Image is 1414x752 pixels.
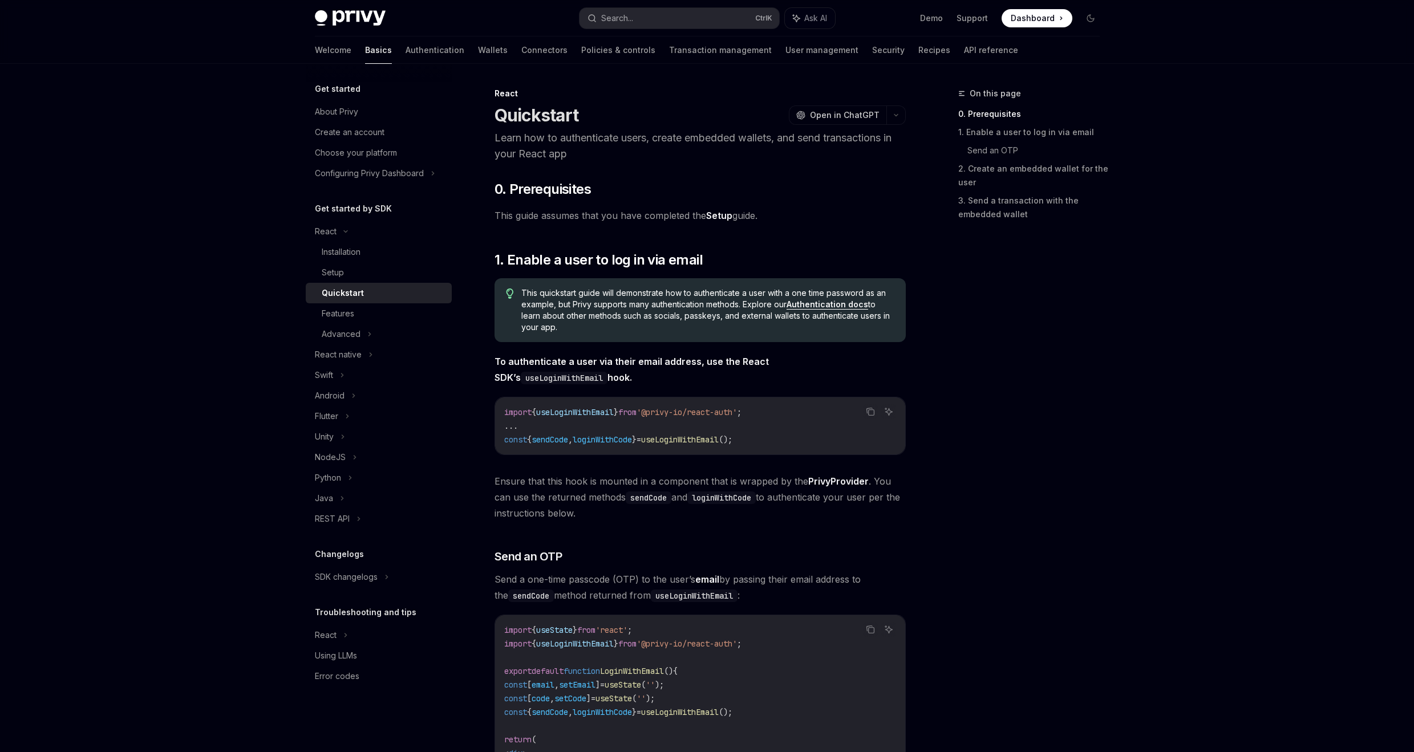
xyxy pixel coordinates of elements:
span: This guide assumes that you have completed the guide. [495,208,906,223]
code: loginWithCode [687,491,756,504]
span: Ask AI [804,13,827,24]
span: LoginWithEmail [600,666,664,676]
div: Installation [322,245,360,259]
div: Configuring Privy Dashboard [315,166,424,180]
span: = [591,693,595,704]
span: [ [527,680,532,690]
span: useLoginWithEmail [536,407,614,417]
span: sendCode [532,707,568,717]
h5: Troubleshooting and tips [315,605,416,619]
button: Open in ChatGPT [789,105,886,125]
span: On this page [970,87,1021,100]
div: Flutter [315,409,338,423]
div: Features [322,307,354,320]
div: Unity [315,430,334,444]
code: sendCode [508,590,554,602]
span: , [568,707,573,717]
span: , [550,693,554,704]
div: About Privy [315,105,358,119]
a: Using LLMs [306,645,452,666]
a: Support [957,13,988,24]
div: Android [315,389,345,403]
a: 1. Enable a user to log in via email [958,123,1109,141]
span: ); [646,693,655,704]
div: REST API [315,512,350,526]
div: Python [315,471,341,485]
span: useState [605,680,641,690]
span: } [614,639,618,649]
span: ( [641,680,646,690]
h5: Get started by SDK [315,202,392,216]
span: ); [655,680,664,690]
button: Search...CtrlK [580,8,779,29]
span: const [504,434,527,445]
a: Connectors [521,36,568,64]
a: Authentication [406,36,464,64]
span: Ensure that this hook is mounted in a component that is wrapped by the . You can use the returned... [495,473,906,521]
button: Ask AI [881,404,896,419]
a: Create an account [306,122,452,143]
span: '@privy-io/react-auth' [637,639,737,649]
span: } [632,434,637,445]
div: Choose your platform [315,146,397,160]
p: Learn how to authenticate users, create embedded wallets, and send transactions in your React app [495,130,906,162]
span: import [504,639,532,649]
span: ; [737,639,742,649]
strong: email [695,574,719,585]
span: ( [632,693,637,704]
button: Copy the contents from the code block [863,622,878,637]
div: Quickstart [322,286,364,300]
div: React [495,88,906,99]
span: sendCode [532,434,568,445]
a: Choose your platform [306,143,452,163]
span: setEmail [559,680,595,690]
span: useState [536,625,573,635]
div: NodeJS [315,450,346,464]
a: Setup [706,210,732,222]
div: Java [315,491,333,505]
span: email [532,680,554,690]
a: Quickstart [306,283,452,303]
span: ; [737,407,742,417]
a: Error codes [306,666,452,686]
button: Copy the contents from the code block [863,404,878,419]
div: Create an account [315,125,384,139]
span: = [600,680,605,690]
a: About Privy [306,101,452,122]
span: const [504,680,527,690]
span: { [532,407,536,417]
span: (); [719,707,732,717]
span: ] [586,693,591,704]
span: ... [504,421,518,431]
span: { [527,707,532,717]
span: 0. Prerequisites [495,180,591,198]
div: Using LLMs [315,649,357,662]
span: useLoginWithEmail [641,707,719,717]
span: { [673,666,678,676]
span: 1. Enable a user to log in via email [495,251,703,269]
div: Advanced [322,327,360,341]
span: Open in ChatGPT [810,109,880,121]
span: This quickstart guide will demonstrate how to authenticate a user with a one time password as an ... [521,287,894,333]
span: } [614,407,618,417]
span: const [504,693,527,704]
span: ] [595,680,600,690]
span: ; [627,625,632,635]
div: React native [315,348,362,361]
button: Toggle dark mode [1081,9,1100,27]
span: '@privy-io/react-auth' [637,407,737,417]
a: Transaction management [669,36,772,64]
a: 2. Create an embedded wallet for the user [958,160,1109,192]
span: () [664,666,673,676]
div: SDK changelogs [315,570,378,584]
span: '' [637,693,646,704]
span: { [532,639,536,649]
span: Ctrl K [755,14,772,23]
span: useState [595,693,632,704]
a: API reference [964,36,1018,64]
span: = [637,434,641,445]
span: function [564,666,600,676]
span: import [504,625,532,635]
h5: Get started [315,82,360,96]
span: useLoginWithEmail [641,434,719,445]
